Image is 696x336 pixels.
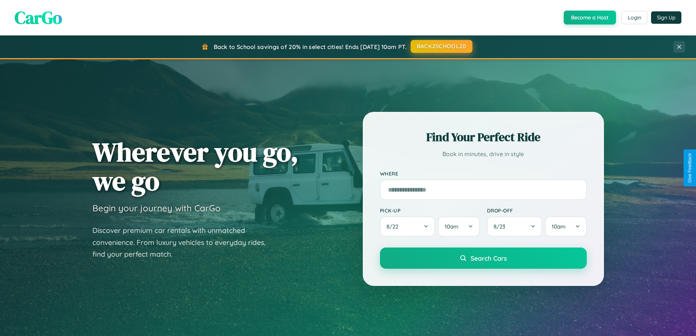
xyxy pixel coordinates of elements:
span: Back to School savings of 20% in select cities! Ends [DATE] 10am PT. [214,43,407,50]
label: Pick-up [380,207,480,214]
h3: Begin your journey with CarGo [92,203,221,214]
h2: Find Your Perfect Ride [380,129,587,145]
button: 10am [545,216,586,237]
span: 8 / 23 [494,223,509,230]
div: Give Feedback [687,153,692,183]
h1: Wherever you go, we go [92,137,298,195]
label: Drop-off [487,207,587,214]
button: Sign Up [651,11,681,24]
span: 10am [552,223,566,230]
button: 10am [438,216,479,237]
span: Search Cars [471,254,507,262]
p: Book in minutes, drive in style [380,149,587,159]
label: Where [380,170,587,177]
span: 10am [445,223,459,230]
button: Login [621,11,647,24]
button: 8/22 [380,216,436,237]
button: 8/23 [487,216,543,237]
span: CarGo [15,5,62,30]
span: 8 / 22 [387,223,402,230]
button: Search Cars [380,248,587,269]
p: Discover premium car rentals with unmatched convenience. From luxury vehicles to everyday rides, ... [92,224,275,260]
button: Become a Host [564,11,616,24]
button: BACK2SCHOOL20 [411,40,472,53]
